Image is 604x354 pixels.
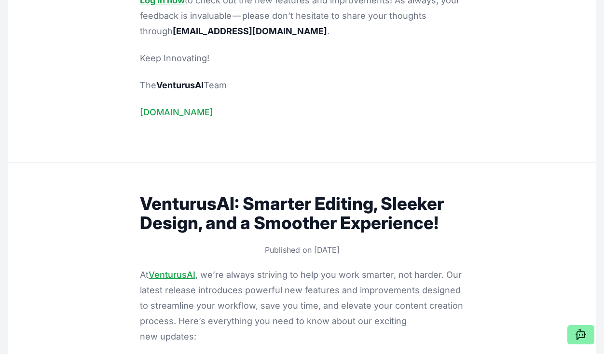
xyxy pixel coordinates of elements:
time: 4.2.2025 [314,245,340,255]
p: At , we’re always striving to help you work smarter, not harder. Our latest release introduces po... [140,267,464,344]
strong: VenturusAI [156,80,204,90]
a: [DOMAIN_NAME] [140,107,213,117]
strong: [EMAIL_ADDRESS][DOMAIN_NAME] [173,26,327,36]
h1: VenturusAI: Smarter Editing, Sleeker Design, and a Smoother Experience! [140,194,464,232]
p: The Team [140,78,464,93]
p: Published on [140,244,464,256]
p: Keep Innovating! [140,51,464,66]
a: VenturusAI [149,270,195,280]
